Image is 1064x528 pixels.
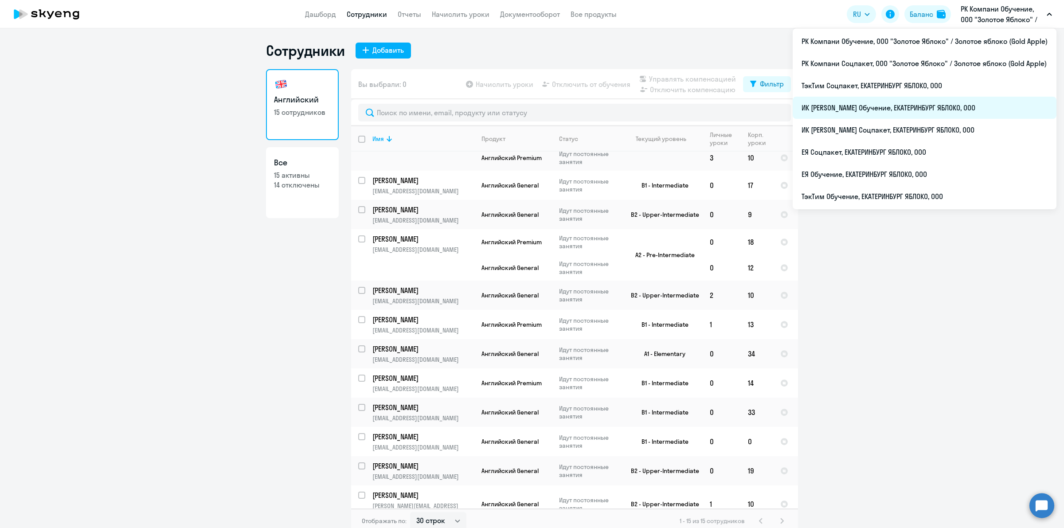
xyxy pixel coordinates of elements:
[347,10,387,19] a: Сотрудники
[372,490,473,500] p: [PERSON_NAME]
[274,107,331,117] p: 15 сотрудников
[620,310,703,339] td: B1 - Intermediate
[358,79,407,90] span: Вы выбрали: 0
[372,344,473,354] p: [PERSON_NAME]
[274,180,331,190] p: 14 отключены
[372,443,474,451] p: [EMAIL_ADDRESS][DOMAIN_NAME]
[741,310,773,339] td: 13
[481,379,542,387] span: Английский Premium
[620,200,703,229] td: B2 - Upper-Intermediate
[372,414,474,422] p: [EMAIL_ADDRESS][DOMAIN_NAME]
[636,135,686,143] div: Текущий уровень
[559,150,620,166] p: Идут постоянные занятия
[481,181,539,189] span: Английский General
[703,281,741,310] td: 2
[372,216,474,224] p: [EMAIL_ADDRESS][DOMAIN_NAME]
[937,10,946,19] img: balance
[559,404,620,420] p: Идут постоянные занятия
[372,315,474,325] a: [PERSON_NAME]
[559,177,620,193] p: Идут постоянные занятия
[559,135,578,143] div: Статус
[266,42,345,59] h1: Сотрудники
[703,200,741,229] td: 0
[372,356,474,364] p: [EMAIL_ADDRESS][DOMAIN_NAME]
[372,297,474,305] p: [EMAIL_ADDRESS][DOMAIN_NAME]
[372,373,473,383] p: [PERSON_NAME]
[274,170,331,180] p: 15 активны
[356,43,411,59] button: Добавить
[741,200,773,229] td: 9
[559,375,620,391] p: Идут постоянные занятия
[372,286,473,295] p: [PERSON_NAME]
[620,456,703,485] td: B2 - Upper-Intermediate
[741,171,773,200] td: 17
[372,385,474,393] p: [EMAIL_ADDRESS][DOMAIN_NAME]
[372,234,473,244] p: [PERSON_NAME]
[703,145,741,171] td: 3
[620,281,703,310] td: B2 - Upper-Intermediate
[372,326,474,334] p: [EMAIL_ADDRESS][DOMAIN_NAME]
[793,28,1056,209] ul: RU
[305,10,336,19] a: Дашборд
[741,398,773,427] td: 33
[372,205,474,215] a: [PERSON_NAME]
[266,69,339,140] a: Английский15 сотрудников
[559,287,620,303] p: Идут постоянные занятия
[372,344,474,354] a: [PERSON_NAME]
[372,403,473,412] p: [PERSON_NAME]
[741,145,773,171] td: 10
[372,461,473,471] p: [PERSON_NAME]
[481,321,542,329] span: Английский Premium
[274,94,331,106] h3: Английский
[274,157,331,168] h3: Все
[620,339,703,368] td: A1 - Elementary
[741,427,773,456] td: 0
[748,131,773,147] div: Корп. уроки
[432,10,489,19] a: Начислить уроки
[741,281,773,310] td: 10
[372,461,474,471] a: [PERSON_NAME]
[372,403,474,412] a: [PERSON_NAME]
[741,456,773,485] td: 19
[372,315,473,325] p: [PERSON_NAME]
[741,255,773,281] td: 12
[956,4,1056,25] button: РК Компани Обучение, ООО "Золотое Яблоко" / Золотое яблоко (Gold Apple)
[559,496,620,512] p: Идут постоянные занятия
[741,229,773,255] td: 18
[372,490,474,500] a: [PERSON_NAME]
[703,485,741,523] td: 1
[620,427,703,456] td: B1 - Intermediate
[481,350,539,358] span: Английский General
[703,310,741,339] td: 1
[481,264,539,272] span: Английский General
[741,485,773,523] td: 10
[559,234,620,250] p: Идут постоянные занятия
[481,154,542,162] span: Английский Premium
[372,205,473,215] p: [PERSON_NAME]
[620,368,703,398] td: B1 - Intermediate
[559,317,620,332] p: Идут постоянные занятия
[910,9,933,20] div: Баланс
[904,5,951,23] button: Балансbalance
[853,9,861,20] span: RU
[703,456,741,485] td: 0
[372,176,473,185] p: [PERSON_NAME]
[620,398,703,427] td: B1 - Intermediate
[847,5,876,23] button: RU
[266,147,339,218] a: Все15 активны14 отключены
[710,131,740,147] div: Личные уроки
[372,432,473,442] p: [PERSON_NAME]
[961,4,1043,25] p: РК Компани Обучение, ООО "Золотое Яблоко" / Золотое яблоко (Gold Apple)
[571,10,617,19] a: Все продукты
[559,207,620,223] p: Идут постоянные занятия
[372,135,474,143] div: Имя
[703,339,741,368] td: 0
[743,76,791,92] button: Фильтр
[372,176,474,185] a: [PERSON_NAME]
[372,432,474,442] a: [PERSON_NAME]
[620,229,703,281] td: A2 - Pre-Intermediate
[372,286,474,295] a: [PERSON_NAME]
[481,438,539,446] span: Английский General
[620,485,703,523] td: B2 - Upper-Intermediate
